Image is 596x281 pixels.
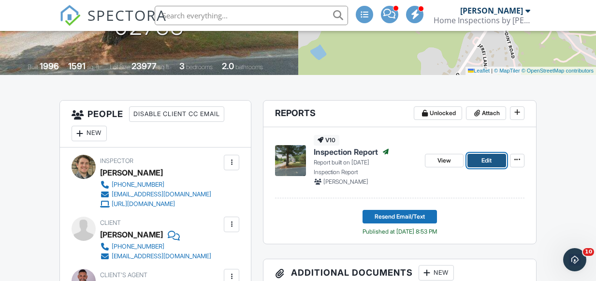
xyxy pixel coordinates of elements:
[235,63,263,71] span: bathrooms
[112,181,164,189] div: [PHONE_NUMBER]
[158,63,170,71] span: sq.ft.
[100,157,133,164] span: Inspector
[460,6,523,15] div: [PERSON_NAME]
[72,126,107,141] div: New
[100,242,211,251] a: [PHONE_NUMBER]
[100,165,163,180] div: [PERSON_NAME]
[60,101,251,148] h3: People
[28,63,38,71] span: Built
[112,252,211,260] div: [EMAIL_ADDRESS][DOMAIN_NAME]
[494,68,520,74] a: © MapTiler
[100,227,163,242] div: [PERSON_NAME]
[491,68,493,74] span: |
[112,200,175,208] div: [URL][DOMAIN_NAME]
[100,219,121,226] span: Client
[112,243,164,251] div: [PHONE_NUMBER]
[87,5,167,25] span: SPECTORA
[100,180,211,190] a: [PHONE_NUMBER]
[155,6,348,25] input: Search everything...
[129,106,224,122] div: Disable Client CC Email
[87,63,101,71] span: sq. ft.
[68,61,86,71] div: 1591
[179,61,185,71] div: 3
[583,248,594,256] span: 10
[522,68,594,74] a: © OpenStreetMap contributors
[100,190,211,199] a: [EMAIL_ADDRESS][DOMAIN_NAME]
[100,271,147,279] span: Client's Agent
[110,63,130,71] span: Lot Size
[112,191,211,198] div: [EMAIL_ADDRESS][DOMAIN_NAME]
[59,5,81,26] img: The Best Home Inspection Software - Spectora
[100,199,211,209] a: [URL][DOMAIN_NAME]
[100,251,211,261] a: [EMAIL_ADDRESS][DOMAIN_NAME]
[186,63,213,71] span: bedrooms
[222,61,234,71] div: 2.0
[419,265,454,281] div: New
[40,61,59,71] div: 1996
[468,68,490,74] a: Leaflet
[59,13,167,33] a: SPECTORA
[434,15,530,25] div: Home Inspections by Bob Geddes
[131,61,157,71] div: 23977
[563,248,586,271] iframe: Intercom live chat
